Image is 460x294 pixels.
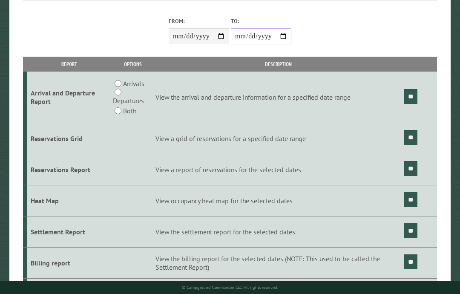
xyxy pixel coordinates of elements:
[154,247,403,278] td: View the billing report for the selected dates (NOTE: This used to be called the Settlement Report)
[231,17,291,25] label: To:
[27,185,112,216] td: Heat Map
[154,185,403,216] td: View occupancy heat map for the selected dates
[154,123,403,154] td: View a grid of reservations for a specified date range
[169,17,229,25] label: From:
[27,123,112,154] td: Reservations Grid
[154,216,403,247] td: View the settlement report for the selected dates
[27,57,112,72] th: Report
[154,154,403,185] td: View a report of reservations for the selected dates
[123,78,144,89] label: Arrivals
[27,247,112,278] td: Billing report
[112,57,154,72] th: Options
[123,106,136,116] label: Both
[113,95,144,106] label: Departures
[27,154,112,185] td: Reservations Report
[27,72,112,123] td: Arrival and Departure Report
[154,57,403,72] th: Description
[182,285,278,290] small: © Campground Commander LLC. All rights reserved.
[27,216,112,247] td: Settlement Report
[154,72,403,123] td: View the arrival and departure information for a specified date range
